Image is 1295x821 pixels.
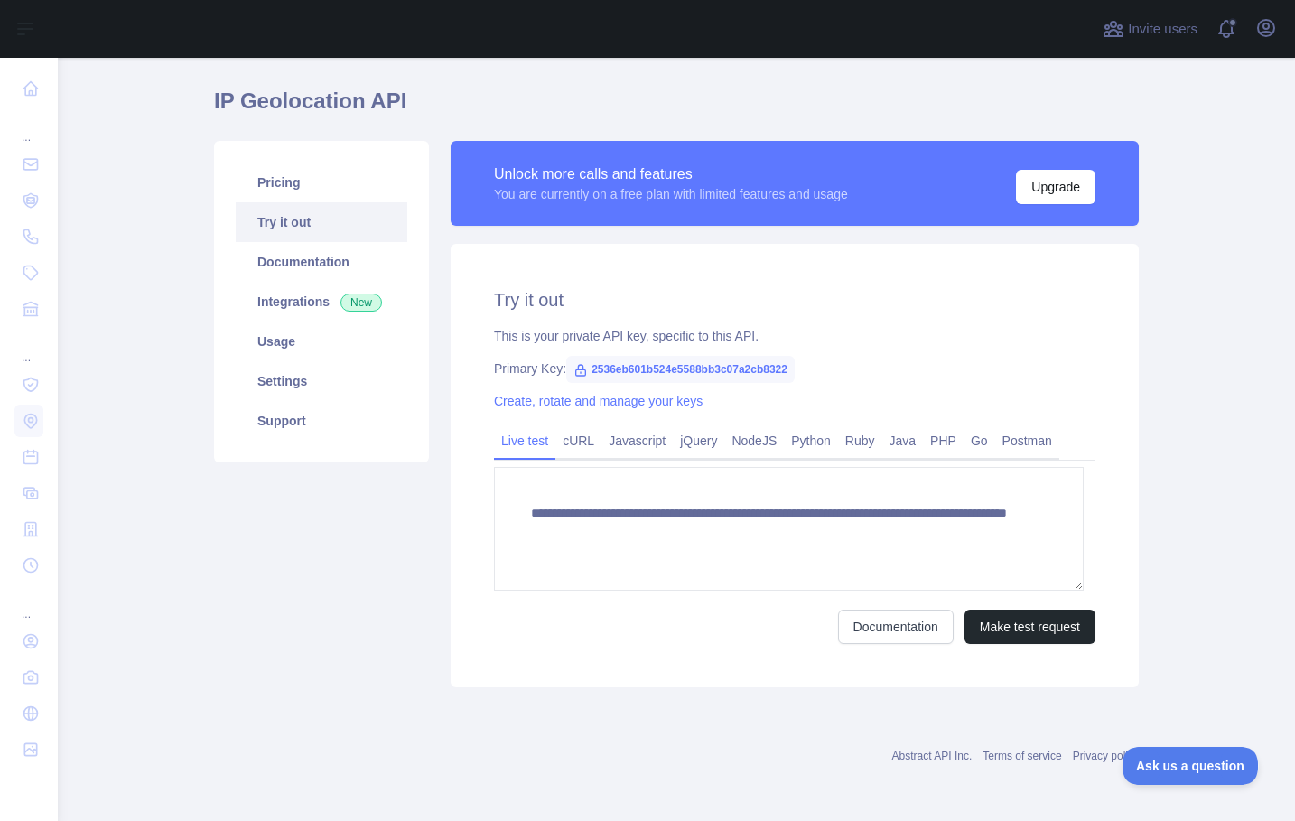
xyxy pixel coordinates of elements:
[673,426,724,455] a: jQuery
[236,361,407,401] a: Settings
[882,426,924,455] a: Java
[995,426,1059,455] a: Postman
[236,401,407,441] a: Support
[964,610,1095,644] button: Make test request
[566,356,795,383] span: 2536eb601b524e5588bb3c07a2cb8322
[14,329,43,365] div: ...
[236,202,407,242] a: Try it out
[494,287,1095,313] h2: Try it out
[1128,19,1197,40] span: Invite users
[923,426,964,455] a: PHP
[494,426,555,455] a: Live test
[214,87,1139,130] h1: IP Geolocation API
[1123,747,1259,785] iframe: Toggle Customer Support
[964,426,995,455] a: Go
[983,750,1061,762] a: Terms of service
[601,426,673,455] a: Javascript
[494,359,1095,378] div: Primary Key:
[236,163,407,202] a: Pricing
[1016,170,1095,204] button: Upgrade
[494,327,1095,345] div: This is your private API key, specific to this API.
[236,282,407,322] a: Integrations New
[784,426,838,455] a: Python
[838,610,954,644] a: Documentation
[14,108,43,145] div: ...
[494,163,848,185] div: Unlock more calls and features
[555,426,601,455] a: cURL
[236,322,407,361] a: Usage
[494,185,848,203] div: You are currently on a free plan with limited features and usage
[494,394,703,408] a: Create, rotate and manage your keys
[340,294,382,312] span: New
[1099,14,1201,43] button: Invite users
[838,426,882,455] a: Ruby
[724,426,784,455] a: NodeJS
[892,750,973,762] a: Abstract API Inc.
[236,242,407,282] a: Documentation
[14,585,43,621] div: ...
[1073,750,1139,762] a: Privacy policy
